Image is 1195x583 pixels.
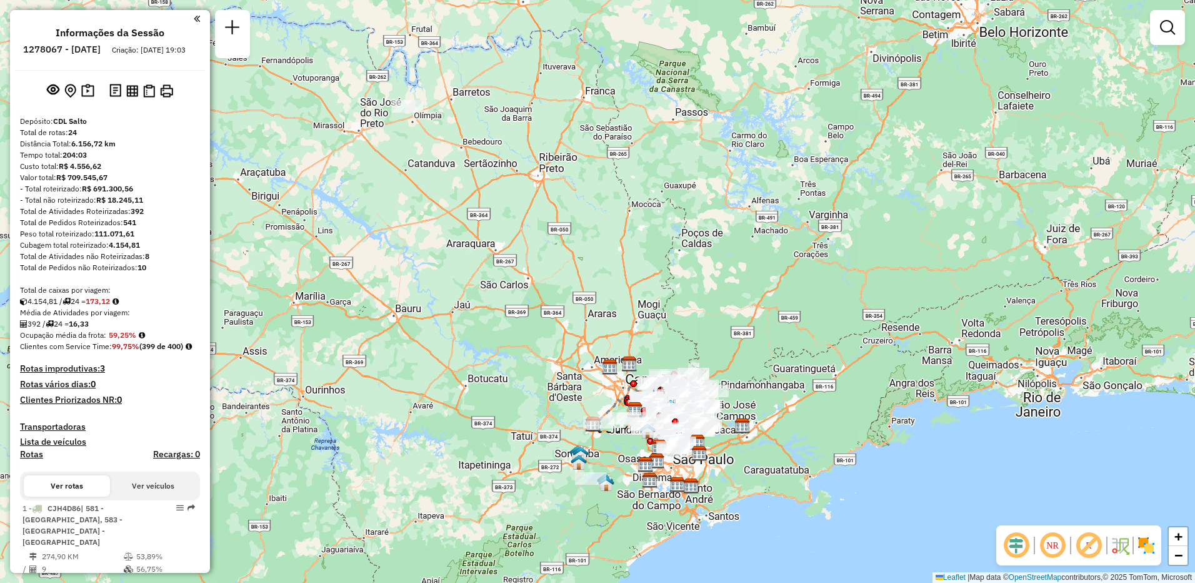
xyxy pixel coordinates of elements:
strong: R$ 691.300,56 [82,184,133,193]
div: Cubagem total roteirizado: [20,240,200,251]
a: Clique aqui para minimizar o painel [194,11,200,26]
div: Peso total roteirizado: [20,228,200,240]
img: CDD Maua [683,478,699,494]
a: OpenStreetMap [1009,573,1062,582]
img: PA Simulação [572,446,589,462]
i: Cubagem total roteirizado [20,298,27,305]
h6: 1278067 - [DATE] [23,44,101,55]
button: Ver veículos [110,475,196,497]
div: Distância Total: [20,138,200,150]
span: CJH4D86 [47,504,81,513]
span: + [1174,529,1182,544]
button: Painel de Sugestão [79,81,97,101]
div: Total de caixas por viagem: [20,285,200,296]
h4: Recargas: 0 [153,449,200,460]
strong: 59,25% [109,330,136,340]
strong: 10 [137,263,146,272]
img: CDI Jacareí [734,418,751,434]
i: % de utilização do peso [124,553,133,560]
span: Ocultar deslocamento [1001,530,1031,560]
strong: (399 de 400) [139,342,183,351]
img: 621 UDC Light Sorocaba [569,445,586,461]
strong: 8 [145,251,149,261]
img: Fluxo de ruas [1110,535,1130,555]
h4: Rotas [20,449,43,460]
i: Total de rotas [46,320,54,328]
div: Atividade não roteirizada - GIRLENIO SANTOS FERRARI [637,377,669,390]
h4: Transportadoras [20,422,200,432]
a: Zoom out [1169,546,1187,565]
div: 4.154,81 / 24 = [20,296,200,307]
span: | 581 - [GEOGRAPHIC_DATA], 583 - [GEOGRAPHIC_DATA] - [GEOGRAPHIC_DATA] [22,504,122,547]
button: Ver rotas [24,475,110,497]
div: - Total roteirizado: [20,183,200,195]
img: Exibir/Ocultar setores [1136,535,1156,555]
div: Total de Pedidos não Roteirizados: [20,262,200,273]
div: Atividade não roteirizada - O QUINTAL CHOPPERIA LTDA [628,418,659,431]
button: Visualizar Romaneio [141,82,157,100]
h4: Lista de veículos [20,437,200,447]
span: | [967,573,969,582]
div: Total de Pedidos Roteirizados: [20,217,200,228]
div: Criação: [DATE] 19:03 [107,44,191,56]
div: 392 / 24 = [20,318,200,330]
td: / [22,563,29,575]
button: Exibir sessão original [44,81,62,101]
strong: 173,12 [86,297,110,306]
a: Zoom in [1169,527,1187,546]
div: Map data © contributors,© 2025 TomTom, Microsoft [932,572,1195,583]
div: - Total não roteirizado: [20,195,200,206]
div: Média de Atividades por viagem: [20,307,200,318]
button: Centralizar mapa no depósito ou ponto de apoio [62,81,79,101]
span: 1 - [22,504,122,547]
img: Warecloud Sorocaba [571,454,587,470]
span: Exibir rótulo [1074,530,1104,560]
h4: Rotas improdutivas: [20,363,200,374]
img: CDI Guarulhos INT [689,434,706,450]
strong: R$ 709.545,67 [56,173,107,182]
img: CDI Louveira [627,402,643,418]
i: Total de Atividades [29,565,37,573]
img: CDI Jaguariúna [621,356,637,372]
em: Opções [176,504,184,512]
img: CDD Embu [642,472,658,489]
button: Imprimir Rotas [157,82,176,100]
img: Warecloud Ibiúna [598,475,614,492]
div: Atividade não roteirizada - CAROLINE COMERCIO DE ALIMENTOS E BEBIDAS [583,416,614,428]
div: Custo total: [20,161,200,172]
strong: R$ 4.556,62 [59,161,101,171]
div: Atividade não roteirizada - MERCADO CHECHINATO LTDA [608,412,639,425]
span: Ocultar NR [1037,530,1067,560]
em: Média calculada utilizando a maior ocupação (%Peso ou %Cubagem) de cada rota da sessão. Rotas cro... [139,332,145,339]
i: Total de Atividades [20,320,27,328]
strong: 392 [131,206,144,216]
strong: 6.156,72 km [71,139,116,148]
span: Clientes com Service Time: [20,342,112,351]
i: Meta Caixas/viagem: 197,20 Diferença: -24,08 [112,298,119,305]
div: Atividade não roteirizada - 62.625.563 DOUGLAS HENRIQUE DE MATTOS [575,472,606,485]
strong: 16,33 [69,319,89,328]
img: CDD Campinas [602,359,618,375]
strong: CDL Salto [53,116,87,126]
strong: 0 [91,378,96,390]
strong: 0 [117,394,122,405]
div: Valor total: [20,172,200,183]
strong: 99,75% [112,342,139,351]
h4: Clientes Priorizados NR: [20,395,200,405]
strong: 3 [100,363,105,374]
a: Nova sessão e pesquisa [220,15,245,43]
strong: 204:03 [62,150,87,160]
strong: 24 [68,128,77,137]
strong: 111.071,61 [94,229,134,238]
img: CDD São Paulo [649,453,665,469]
i: Total de rotas [62,298,71,305]
a: Exibir filtros [1155,15,1180,40]
i: Distância Total [29,553,37,560]
button: Logs desbloquear sessão [107,81,124,101]
td: 274,90 KM [41,550,123,563]
img: CDD Diadema [669,477,686,493]
h4: Rotas vários dias: [20,379,200,390]
i: % de utilização da cubagem [124,565,133,573]
span: − [1174,547,1182,563]
span: Ocupação média da frota: [20,330,106,340]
